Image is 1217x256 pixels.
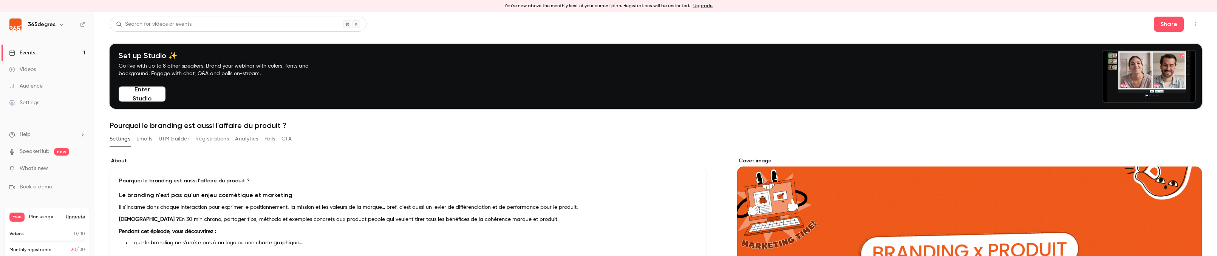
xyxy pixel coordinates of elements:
p: Monthly registrants [9,247,51,253]
p: Il s’incarne dans chaque interaction pour exprimer le positionnement, la mission et les valeurs d... [119,203,697,212]
span: new [54,148,69,156]
button: Enter Studio [119,86,165,102]
p: Go live with up to 8 other speakers. Brand your webinar with colors, fonts and background. Engage... [119,62,326,77]
h1: Pourquoi le branding est aussi l'affaire du produit ? [110,121,1202,130]
strong: Le branding n'est pas qu'un enjeu cosmétique et marketing [119,191,292,199]
strong: [DEMOGRAPHIC_DATA] ? [119,217,179,222]
span: Free [9,213,25,222]
button: Analytics [235,133,258,145]
p: / 10 [74,231,85,237]
li: help-dropdown-opener [9,131,85,139]
span: 30 [71,248,76,252]
iframe: Noticeable Trigger [76,165,85,172]
span: What's new [20,165,48,173]
p: Pourquoi le branding est aussi l'affaire du produit ? [119,177,697,185]
li: que le branding ne s’arrête pas à un logo ou une charte graphique. [131,239,697,247]
strong: Pendant cet épisode, vous découvrirez : [119,229,216,234]
button: Share [1154,17,1184,32]
h6: 365degres [28,21,56,28]
div: Settings [9,99,39,106]
div: Search for videos or events [116,20,192,28]
span: Plan usage [29,214,61,220]
p: / 30 [71,247,85,253]
span: Book a demo [20,183,52,191]
img: 365degres [9,19,22,31]
a: SpeakerHub [20,148,49,156]
span: 0 [74,232,77,236]
h4: Set up Studio ✨ [119,51,326,60]
button: Emails [136,133,152,145]
p: Videos [9,231,24,237]
label: Cover image [737,157,1202,165]
button: Upgrade [66,214,85,220]
div: Events [9,49,35,57]
button: UTM builder [159,133,189,145]
a: Upgrade [693,3,713,9]
div: Videos [9,66,36,73]
button: CTA [281,133,292,145]
button: Settings [110,133,130,145]
span: Help [20,131,31,139]
p: En 30 min chrono, partager tips, méthodo et exemples concrets aux product people qui veulent tire... [119,215,697,224]
label: About [110,157,707,165]
button: Registrations [195,133,229,145]
button: Polls [264,133,275,145]
div: Audience [9,82,43,90]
